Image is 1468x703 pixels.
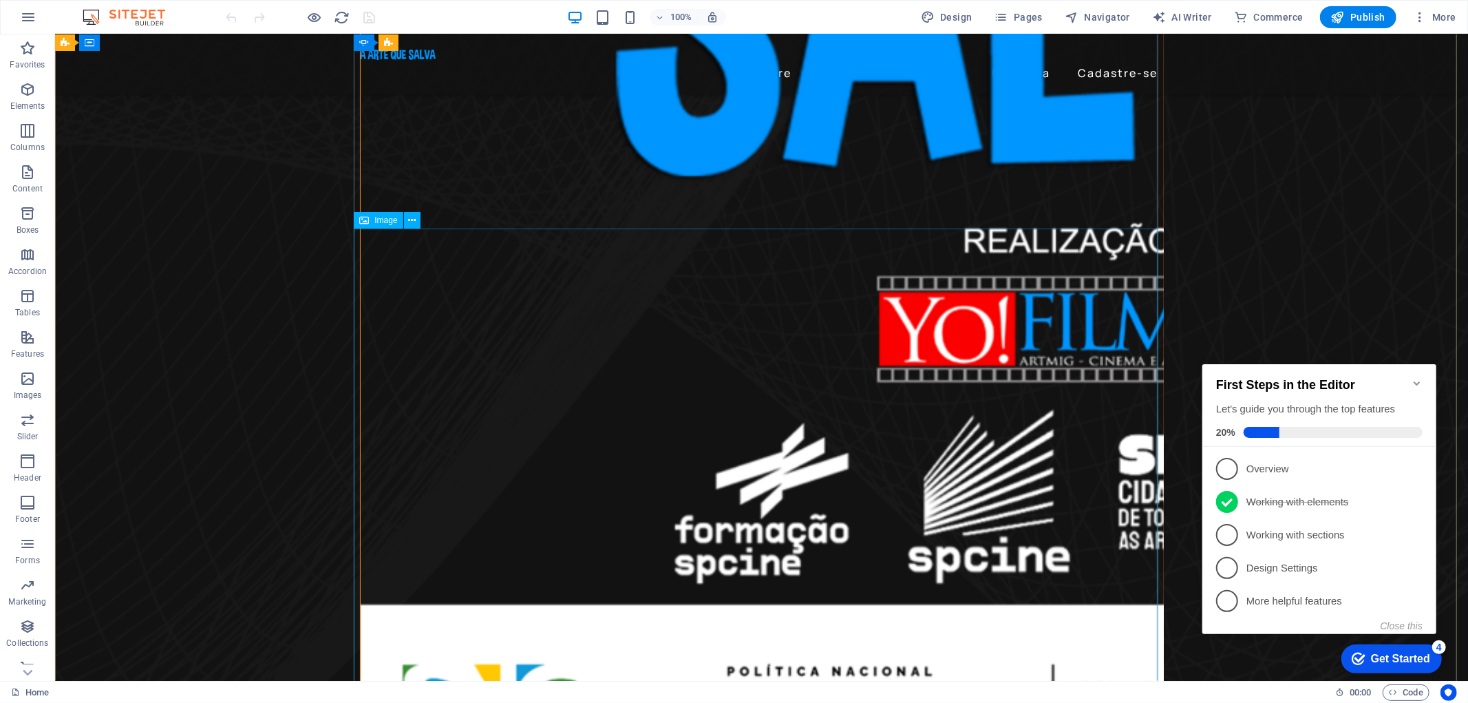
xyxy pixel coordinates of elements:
span: 00 00 [1350,684,1371,701]
img: Editor Logo [79,9,182,25]
p: Working with elements [50,151,215,165]
span: Image [374,216,397,224]
button: reload [334,9,350,25]
span: Commerce [1234,10,1304,24]
p: Slider [17,431,39,442]
p: Footer [15,514,40,525]
h6: 100% [670,9,692,25]
i: Reload page [334,10,350,25]
span: Navigator [1065,10,1130,24]
div: Design (Ctrl+Alt+Y) [915,6,978,28]
div: 4 [235,296,249,310]
button: Click here to leave preview mode and continue editing [306,9,323,25]
p: Features [11,348,44,359]
button: Design [915,6,978,28]
p: Favorites [10,59,45,70]
p: Header [14,472,41,483]
button: Navigator [1059,6,1136,28]
span: Publish [1331,10,1385,24]
p: Images [14,390,42,401]
button: 100% [650,9,699,25]
span: More [1413,10,1456,24]
p: More helpful features [50,250,215,264]
span: Pages [994,10,1043,24]
i: On resize automatically adjust zoom level to fit chosen device. [706,11,719,23]
button: Close this [184,276,226,287]
li: Overview [6,108,240,141]
span: AI Writer [1152,10,1212,24]
span: : [1359,687,1361,697]
button: Commerce [1228,6,1309,28]
button: Pages [989,6,1048,28]
p: Content [12,183,43,194]
button: Usercentrics [1440,684,1457,701]
li: Working with sections [6,174,240,207]
p: Overview [50,118,215,132]
p: Working with sections [50,184,215,198]
p: Tables [15,307,40,318]
p: Columns [10,142,45,153]
p: Forms [15,555,40,566]
h2: First Steps in the Editor [19,34,226,48]
li: Design Settings [6,207,240,240]
a: Click to cancel selection. Double-click to open Pages [11,684,49,701]
div: Get Started [174,308,233,321]
p: Design Settings [50,217,215,231]
button: Code [1383,684,1429,701]
button: More [1407,6,1462,28]
span: 20% [19,83,47,94]
p: Marketing [8,596,46,607]
button: AI Writer [1147,6,1217,28]
p: Accordion [8,266,47,277]
p: Elements [10,101,45,112]
span: Design [921,10,972,24]
li: More helpful features [6,240,240,273]
button: Publish [1320,6,1396,28]
h6: Session time [1335,684,1372,701]
li: Working with elements [6,141,240,174]
div: Minimize checklist [215,34,226,45]
p: Collections [6,638,48,649]
div: Let's guide you through the top features [19,58,226,72]
p: Boxes [17,224,39,235]
div: Get Started 4 items remaining, 20% complete [145,300,245,329]
span: Code [1389,684,1423,701]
